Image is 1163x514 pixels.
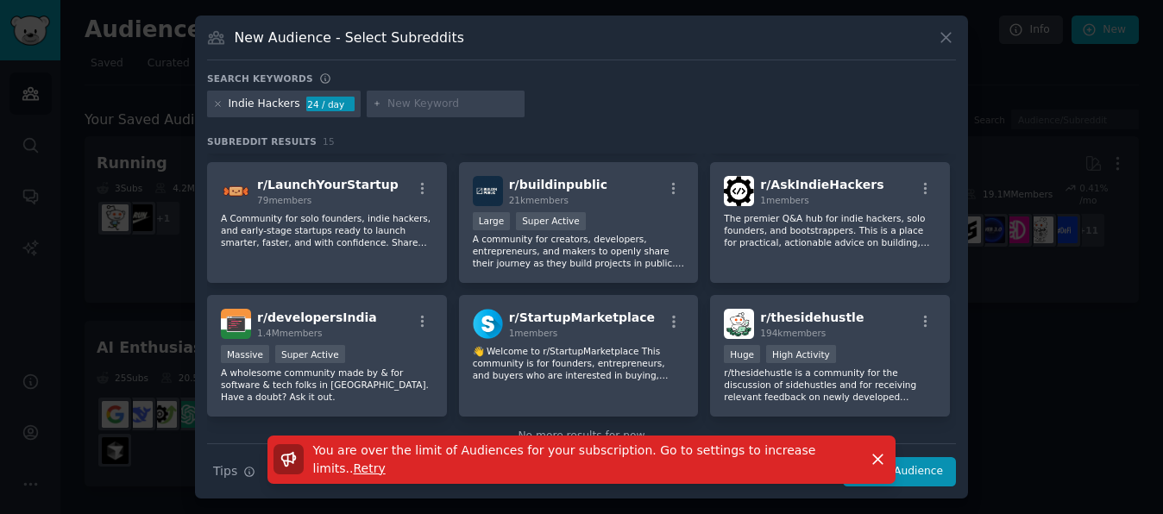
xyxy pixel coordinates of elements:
span: 1.4M members [257,328,323,338]
h3: Search keywords [207,72,313,85]
span: 1 members [509,328,558,338]
div: High Activity [766,345,836,363]
span: You are over the limit of Audiences for your subscription. Go to settings to increase limits. . [313,443,816,475]
div: Large [473,212,511,230]
span: r/ LaunchYourStartup [257,178,399,191]
span: 15 [323,136,335,147]
span: Subreddit Results [207,135,317,147]
div: Massive [221,345,269,363]
p: A Community for solo founders, indie hackers, and early-stage startups ready to launch smarter, f... [221,212,433,248]
img: developersIndia [221,309,251,339]
img: AskIndieHackers [724,176,754,206]
span: r/ thesidehustle [760,310,864,324]
p: 👋 Welcome to r/StartupMarketplace This community is for founders, entrepreneurs, and buyers who a... [473,345,685,381]
p: A wholesome community made by & for software & tech folks in [GEOGRAPHIC_DATA]. Have a doubt? Ask... [221,367,433,403]
span: Retry [354,461,386,475]
img: thesidehustle [724,309,754,339]
span: r/ StartupMarketplace [509,310,655,324]
img: StartupMarketplace [473,309,503,339]
span: r/ AskIndieHackers [760,178,883,191]
span: r/ developersIndia [257,310,377,324]
div: 24 / day [306,97,355,112]
div: Huge [724,345,760,363]
img: LaunchYourStartup [221,176,251,206]
span: r/ buildinpublic [509,178,607,191]
span: 21k members [509,195,569,205]
p: r/thesidehustle is a community for the discussion of sidehustles and for receiving relevant feedb... [724,367,936,403]
div: Indie Hackers [229,97,300,112]
div: Super Active [516,212,586,230]
p: A community for creators, developers, entrepreneurs, and makers to openly share their journey as ... [473,233,685,269]
h3: New Audience - Select Subreddits [235,28,464,47]
p: The premier Q&A hub for indie hackers, solo founders, and bootstrappers. This is a place for prac... [724,212,936,248]
img: buildinpublic [473,176,503,206]
input: New Keyword [387,97,519,112]
div: No more results for now [207,429,956,444]
div: Super Active [275,345,345,363]
span: 194k members [760,328,826,338]
span: 79 members [257,195,311,205]
span: 1 members [760,195,809,205]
